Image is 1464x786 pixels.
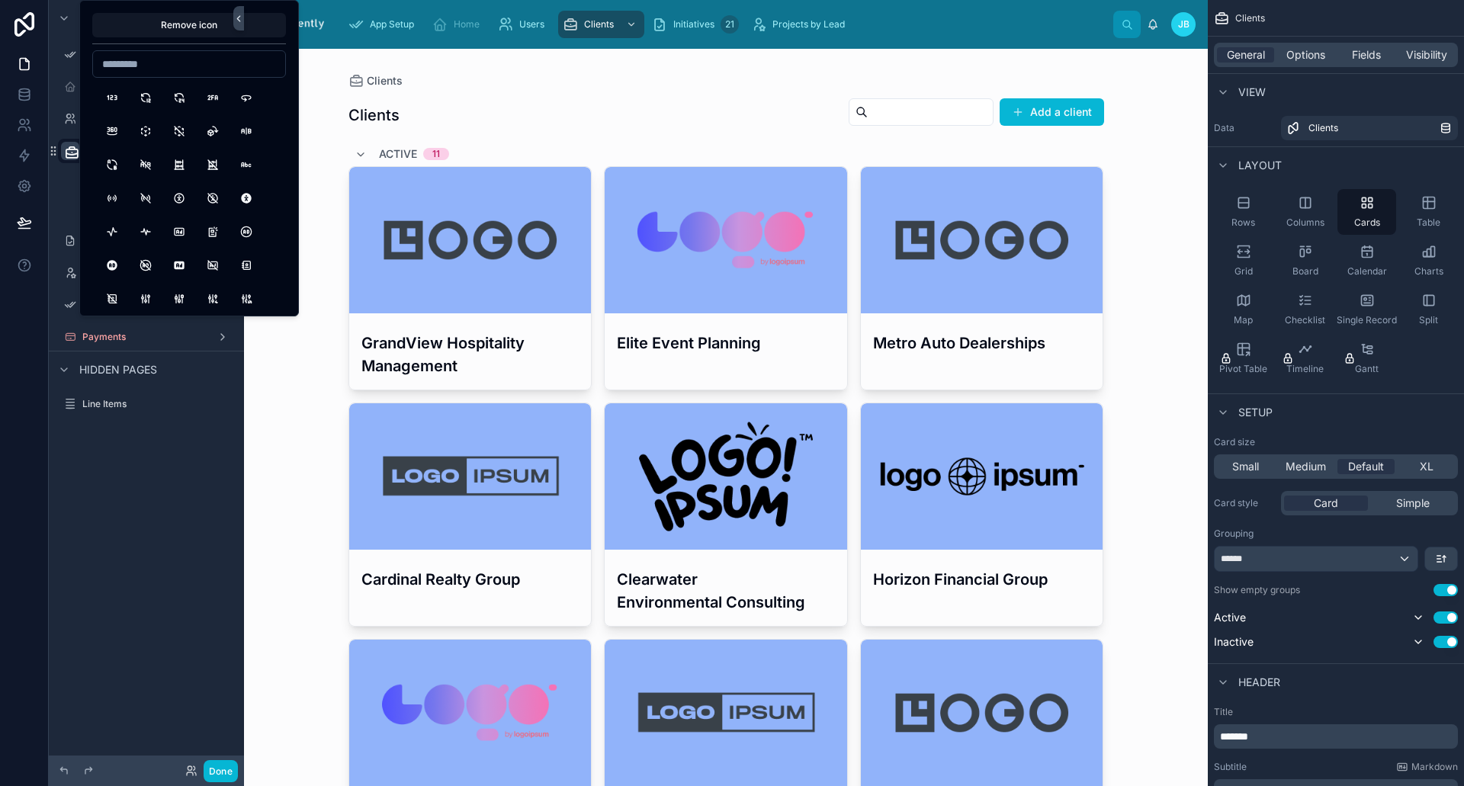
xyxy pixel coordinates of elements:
[98,218,126,245] button: Activity
[1286,217,1324,229] span: Columns
[58,392,235,416] a: Line Items
[1348,459,1384,474] span: Default
[199,285,226,313] button: AdjustmentsBolt
[428,11,490,38] a: Home
[132,184,159,212] button: AccessPointOff
[165,84,193,111] button: 24Hours
[58,325,235,349] a: Payments
[1411,761,1458,773] span: Markdown
[76,166,235,191] a: Create a Clients
[721,15,739,34] div: 21
[746,11,856,38] a: Projects by Lead
[1214,634,1254,650] span: Inactive
[1214,610,1246,625] span: Active
[454,18,480,30] span: Home
[132,218,159,245] button: ActivityHeartbeat
[1352,47,1381,63] span: Fields
[1232,459,1259,474] span: Small
[199,218,226,245] button: Ad2
[1227,47,1265,63] span: General
[1214,497,1275,509] label: Card style
[1238,85,1266,100] span: View
[199,184,226,212] button: AccessibleOff
[1214,584,1300,596] label: Show empty groups
[98,151,126,178] button: AB2
[1276,189,1334,235] button: Columns
[98,184,126,212] button: AccessPoint
[165,218,193,245] button: Ad
[1337,189,1396,235] button: Cards
[199,84,226,111] button: 2fa
[58,43,235,67] a: App Setup
[132,285,159,313] button: Adjustments
[1234,265,1253,278] span: Grid
[132,151,159,178] button: ABOff
[1214,761,1247,773] label: Subtitle
[1406,47,1447,63] span: Visibility
[79,362,157,377] span: Hidden pages
[165,184,193,212] button: Accessible
[1399,189,1458,235] button: Table
[76,197,235,221] a: Clients Dashboard
[1214,122,1275,134] label: Data
[1286,459,1326,474] span: Medium
[1276,287,1334,332] button: Checklist
[1337,287,1396,332] button: Single Record
[233,184,260,212] button: AccessibleOffFilled
[1308,122,1338,134] span: Clients
[199,151,226,178] button: AbacusOff
[1214,436,1255,448] label: Card size
[1281,116,1458,140] a: Clients
[1214,706,1458,718] label: Title
[1286,47,1325,63] span: Options
[165,151,193,178] button: Abacus
[1419,314,1438,326] span: Split
[233,285,260,313] button: AdjustmentsCancel
[1337,238,1396,284] button: Calendar
[98,84,126,111] button: 123
[199,252,226,279] button: AdOff
[1178,18,1189,30] span: JB
[98,117,126,145] button: 360View
[58,107,235,131] a: Users
[558,11,644,38] a: Clients
[1347,265,1387,278] span: Calendar
[1214,528,1254,540] label: Grouping
[233,151,260,178] button: Abc
[132,252,159,279] button: AdCircleOff
[1214,335,1273,381] button: Pivot Table
[233,218,260,245] button: AdCircle
[92,13,286,37] button: Remove icon
[1276,335,1334,381] button: Timeline
[1219,363,1267,375] span: Pivot Table
[1238,675,1280,690] span: Header
[1314,496,1338,511] span: Card
[58,75,235,99] a: Home
[336,8,1113,41] div: scrollable content
[1276,238,1334,284] button: Board
[1286,363,1324,375] span: Timeline
[1420,459,1433,474] span: XL
[132,84,159,111] button: 12Hours
[1414,265,1443,278] span: Charts
[233,252,260,279] button: AddressBook
[1337,314,1397,326] span: Single Record
[1399,287,1458,332] button: Split
[98,285,126,313] button: AddressBookOff
[1399,238,1458,284] button: Charts
[519,18,544,30] span: Users
[58,261,235,285] a: Projects by Lead
[82,398,232,410] label: Line Items
[204,760,238,782] button: Done
[1417,217,1440,229] span: Table
[1231,217,1255,229] span: Rows
[344,11,425,38] a: App Setup
[1214,724,1458,749] div: scrollable content
[1234,314,1253,326] span: Map
[58,293,235,317] a: Tasks
[132,117,159,145] button: 3dCubeSphere
[1235,12,1265,24] span: Clients
[1354,217,1380,229] span: Cards
[199,117,226,145] button: 3dRotate
[772,18,845,30] span: Projects by Lead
